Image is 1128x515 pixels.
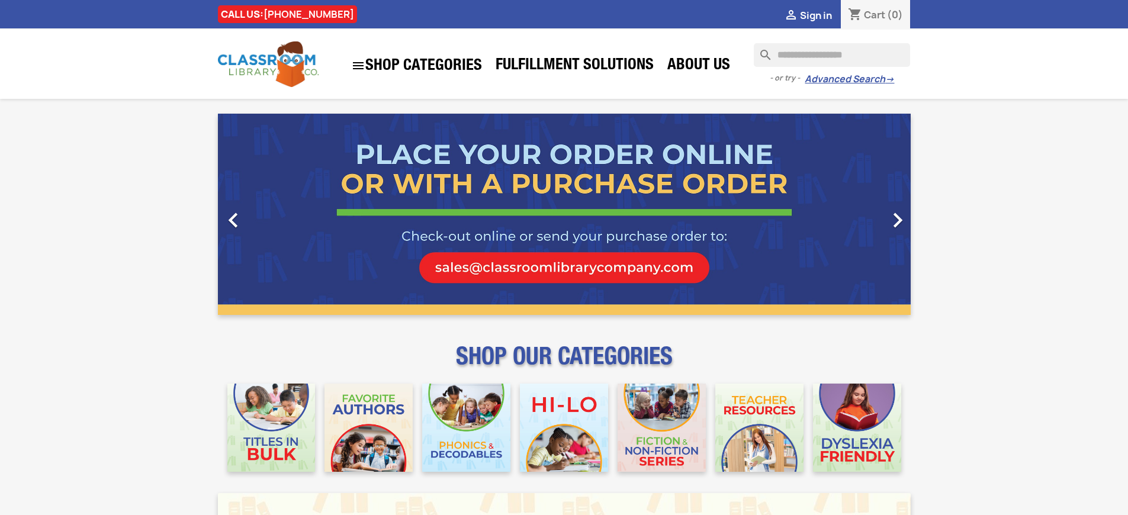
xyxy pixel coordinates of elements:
a: About Us [661,54,736,78]
img: CLC_Dyslexia_Mobile.jpg [813,384,901,472]
a: Next [806,114,911,315]
span: - or try - [770,72,805,84]
i:  [883,205,912,235]
span: Cart [864,8,885,21]
img: CLC_Phonics_And_Decodables_Mobile.jpg [422,384,510,472]
img: CLC_Teacher_Resources_Mobile.jpg [715,384,804,472]
span: Sign in [800,9,832,22]
a: Fulfillment Solutions [490,54,660,78]
a:  Sign in [784,9,832,22]
i: search [754,43,768,57]
a: SHOP CATEGORIES [345,53,488,79]
img: CLC_Bulk_Mobile.jpg [227,384,316,472]
img: CLC_Fiction_Nonfiction_Mobile.jpg [618,384,706,472]
span: (0) [887,8,903,21]
i:  [218,205,248,235]
a: Previous [218,114,322,315]
img: CLC_HiLo_Mobile.jpg [520,384,608,472]
span: → [885,73,894,85]
i:  [784,9,798,23]
img: CLC_Favorite_Authors_Mobile.jpg [324,384,413,472]
input: Search [754,43,910,67]
div: CALL US: [218,5,357,23]
ul: Carousel container [218,114,911,315]
a: Advanced Search→ [805,73,894,85]
p: SHOP OUR CATEGORIES [218,353,911,374]
img: Classroom Library Company [218,41,319,87]
i:  [351,59,365,73]
a: [PHONE_NUMBER] [263,8,354,21]
i: shopping_cart [848,8,862,22]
